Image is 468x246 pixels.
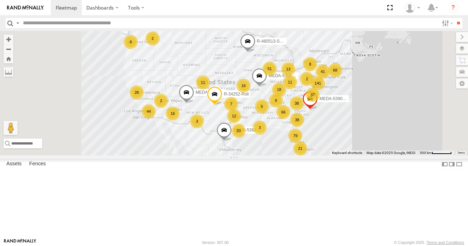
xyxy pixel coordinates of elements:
[420,151,432,155] span: 500 km
[4,239,36,246] a: Visit our Website
[293,141,307,155] div: 21
[456,79,468,88] label: Map Settings
[281,62,295,76] div: 13
[7,5,44,10] img: rand-logo.svg
[290,96,304,110] div: 38
[3,159,25,169] label: Assets
[124,35,138,49] div: 8
[300,72,314,86] div: 2
[311,76,325,90] div: 141
[4,121,18,135] button: Drag Pegman onto the map to open Street View
[439,18,454,28] label: Search Filter Options
[4,54,13,63] button: Zoom Home
[232,124,246,138] div: 20
[283,75,297,89] div: 11
[272,82,286,97] div: 18
[26,159,49,169] label: Fences
[319,96,356,101] span: MEDA-539001-Roll
[130,85,144,99] div: 26
[303,57,317,71] div: 8
[457,151,465,154] a: Terms (opens in new tab)
[224,91,249,96] span: R-34252-Roll
[269,93,283,107] div: 9
[15,18,20,28] label: Search Query
[288,129,302,143] div: 79
[146,31,160,45] div: 2
[306,88,320,102] div: 37
[4,44,13,54] button: Zoom out
[253,121,267,135] div: 3
[224,97,238,111] div: 7
[441,159,448,169] label: Dock Summary Table to the Left
[402,2,423,13] div: Tom Cannon
[427,240,464,245] a: Terms and Conditions
[202,240,229,245] div: Version: 307.00
[332,150,362,155] button: Keyboard shortcuts
[257,39,288,44] span: R-460513-Swing
[166,106,180,121] div: 16
[236,79,251,93] div: 16
[269,73,305,78] span: MEDA-535204-Roll
[276,105,290,119] div: 66
[4,35,13,44] button: Zoom in
[367,151,415,155] span: Map data ©2025 Google, INEGI
[190,114,204,128] div: 3
[4,67,13,77] label: Measure
[290,113,304,127] div: 38
[196,75,210,90] div: 11
[255,99,269,113] div: 5
[448,159,455,169] label: Dock Summary Table to the Right
[233,128,270,133] span: MEDA-536205-Roll
[196,90,232,95] span: MEDA-535214-Roll
[394,240,464,245] div: © Copyright 2025 -
[316,64,330,79] div: 41
[448,2,459,13] i: ?
[456,159,463,169] label: Hide Summary Table
[418,150,454,155] button: Map Scale: 500 km per 53 pixels
[154,94,168,108] div: 2
[328,63,342,77] div: 68
[263,62,277,76] div: 51
[227,109,241,123] div: 12
[142,104,156,118] div: 44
